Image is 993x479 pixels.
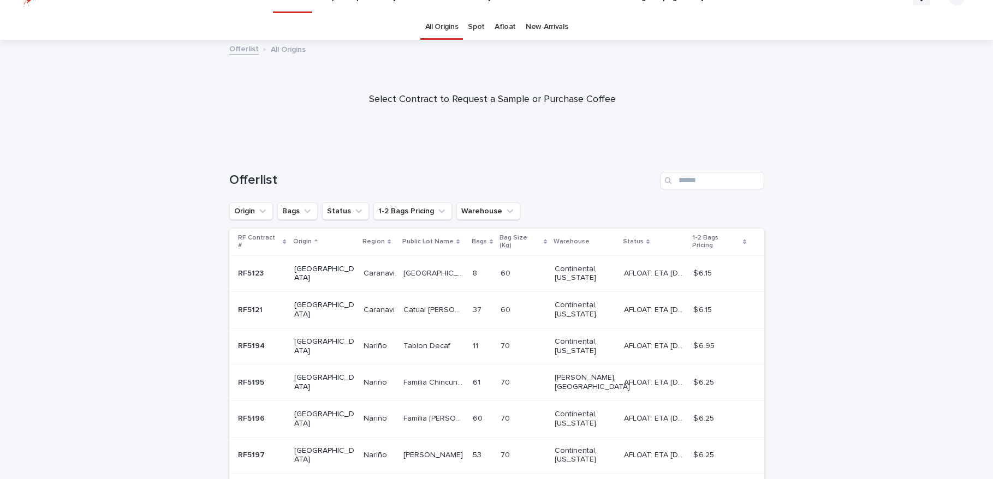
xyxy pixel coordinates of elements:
p: RF5195 [238,376,266,387]
p: 1-2 Bags Pricing [692,232,741,252]
a: All Origins [425,14,459,40]
p: $ 6.15 [693,303,714,315]
p: 37 [473,303,484,315]
tr: RF5196RF5196 [GEOGRAPHIC_DATA]NariñoNariño Familia [PERSON_NAME]Familia [PERSON_NAME] 6060 7070 C... [229,400,764,437]
p: Nariño [364,376,389,387]
p: RF5123 [238,267,266,278]
button: Warehouse [456,202,520,220]
p: RF5196 [238,412,267,423]
button: 1-2 Bags Pricing [373,202,452,220]
p: [GEOGRAPHIC_DATA] [294,337,355,356]
p: Bag Size (Kg) [500,232,541,252]
p: AFLOAT: ETA 10-23-2025 [624,448,687,460]
p: Caranavi [364,267,397,278]
p: AFLOAT: ETA 10-23-2025 [624,339,687,351]
p: [GEOGRAPHIC_DATA] [294,373,355,392]
p: Region [362,236,385,248]
p: Caranavi [364,303,397,315]
p: RF5197 [238,448,267,460]
p: $ 6.25 [693,412,716,423]
p: 60 [501,267,513,278]
p: 70 [501,339,512,351]
tr: RF5123RF5123 [GEOGRAPHIC_DATA]CaranaviCaranavi [GEOGRAPHIC_DATA][GEOGRAPHIC_DATA] 88 6060 Contine... [229,255,764,292]
p: 70 [501,376,512,387]
button: Origin [229,202,273,220]
p: Tablon Decaf [403,339,453,351]
h1: Offerlist [229,172,656,188]
p: [GEOGRAPHIC_DATA] [294,265,355,283]
a: Afloat [495,14,516,40]
p: Catuai [PERSON_NAME] [403,303,466,315]
p: Select Contract to Request a Sample or Purchase Coffee [274,94,711,106]
p: All Origins [271,43,306,55]
p: AFLOAT: ETA 10-23-2025 [624,303,687,315]
p: RF5121 [238,303,265,315]
tr: RF5197RF5197 [GEOGRAPHIC_DATA]NariñoNariño [PERSON_NAME][PERSON_NAME] 5353 7070 Continental, [US_... [229,437,764,474]
p: AFLOAT: ETA 10-22-2025 [624,376,687,387]
p: 8 [473,267,479,278]
p: Public Lot Name [402,236,454,248]
p: [GEOGRAPHIC_DATA] [403,267,466,278]
p: Nariño [364,448,389,460]
p: Warehouse [554,236,590,248]
p: 70 [501,412,512,423]
a: Spot [468,14,485,40]
p: 70 [501,448,512,460]
p: 11 [473,339,480,351]
tr: RF5121RF5121 [GEOGRAPHIC_DATA]CaranaviCaranavi Catuai [PERSON_NAME]Catuai [PERSON_NAME] 3737 6060... [229,292,764,328]
p: 61 [473,376,483,387]
p: [PERSON_NAME] [403,448,465,460]
a: Offerlist [229,42,259,55]
p: Status [623,236,644,248]
p: Nariño [364,339,389,351]
p: $ 6.15 [693,267,714,278]
p: [GEOGRAPHIC_DATA] [294,410,355,428]
p: $ 6.25 [693,376,716,387]
p: [GEOGRAPHIC_DATA] [294,446,355,465]
p: Nariño [364,412,389,423]
p: $ 6.25 [693,448,716,460]
p: 53 [473,448,484,460]
button: Status [322,202,369,220]
p: Familia Chincunque [403,376,466,387]
p: Origin [293,236,312,248]
a: New Arrivals [526,14,568,40]
p: AFLOAT: ETA 10-23-2025 [624,412,687,423]
input: Search [661,172,764,189]
p: [GEOGRAPHIC_DATA] [294,301,355,319]
p: Familia [PERSON_NAME] [403,412,466,423]
tr: RF5194RF5194 [GEOGRAPHIC_DATA]NariñoNariño Tablon DecafTablon Decaf 1111 7070 Continental, [US_ST... [229,328,764,364]
p: $ 6.95 [693,339,717,351]
p: 60 [501,303,513,315]
p: AFLOAT: ETA 10-23-2025 [624,267,687,278]
p: 60 [473,412,485,423]
p: Bags [472,236,487,248]
p: RF5194 [238,339,267,351]
p: RF Contract # [238,232,281,252]
tr: RF5195RF5195 [GEOGRAPHIC_DATA]NariñoNariño Familia ChincunqueFamilia Chincunque 6161 7070 [PERSON... [229,364,764,401]
button: Bags [277,202,318,220]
